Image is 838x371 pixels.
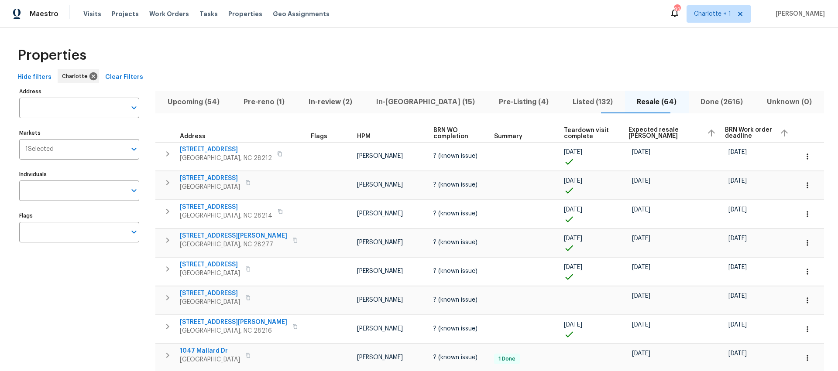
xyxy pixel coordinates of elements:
button: Open [128,184,140,197]
span: [GEOGRAPHIC_DATA] [180,269,240,278]
span: [GEOGRAPHIC_DATA] [180,355,240,364]
span: [DATE] [632,351,650,357]
span: [DATE] [728,293,747,299]
span: Tasks [199,11,218,17]
span: [STREET_ADDRESS][PERSON_NAME] [180,231,287,240]
span: [DATE] [564,178,582,184]
span: ? (known issue) [433,239,477,245]
label: Address [19,89,139,94]
span: ? (known issue) [433,326,477,332]
span: Upcoming (54) [161,96,226,108]
label: Markets [19,130,139,136]
span: [DATE] [728,322,747,328]
span: In-review (2) [302,96,359,108]
span: BRN WO completion [433,127,479,140]
span: [STREET_ADDRESS] [180,203,272,211]
span: ? (known issue) [433,354,477,361]
span: [DATE] [632,293,650,299]
span: Pre-Listing (4) [492,96,555,108]
span: 1 Selected [25,146,54,153]
span: [DATE] [728,264,747,270]
span: [PERSON_NAME] [357,326,403,332]
span: [DATE] [728,178,747,184]
span: ? (known issue) [433,268,477,274]
span: [PERSON_NAME] [357,297,403,303]
span: Flags [311,133,327,140]
span: Charlotte [62,72,91,81]
span: Pre-reno (1) [237,96,291,108]
span: Charlotte + 1 [694,10,731,18]
span: [DATE] [632,178,650,184]
span: [DATE] [564,207,582,213]
span: [STREET_ADDRESS][PERSON_NAME] [180,318,287,327]
span: [PERSON_NAME] [357,211,403,217]
span: [GEOGRAPHIC_DATA], NC 28214 [180,211,272,220]
span: [DATE] [564,264,582,270]
span: [GEOGRAPHIC_DATA], NC 28277 [180,240,287,249]
span: [GEOGRAPHIC_DATA], NC 28216 [180,327,287,335]
span: [DATE] [564,322,582,328]
div: 92 [674,5,680,14]
span: [PERSON_NAME] [357,182,403,188]
span: Projects [112,10,139,18]
span: Resale (64) [630,96,683,108]
span: BRN Work order deadline [725,127,773,139]
span: Unknown (0) [760,96,819,108]
span: Properties [228,10,262,18]
span: [PERSON_NAME] [357,268,403,274]
span: [DATE] [728,351,747,357]
span: [STREET_ADDRESS] [180,289,240,298]
span: [DATE] [632,207,650,213]
span: Done (2616) [694,96,750,108]
span: Maestro [30,10,58,18]
span: [GEOGRAPHIC_DATA] [180,183,240,191]
span: [PERSON_NAME] [357,153,403,159]
span: [PERSON_NAME] [357,239,403,245]
span: Listed (132) [566,96,620,108]
span: Properties [17,51,86,60]
span: [GEOGRAPHIC_DATA] [180,298,240,306]
span: Work Orders [149,10,189,18]
div: Charlotte [58,69,99,83]
span: [DATE] [728,207,747,213]
span: [DATE] [632,235,650,242]
span: Geo Assignments [273,10,330,18]
button: Open [128,226,140,238]
label: Flags [19,213,139,218]
span: Visits [83,10,101,18]
button: Hide filters [14,69,55,85]
span: 1047 Mallard Dr [180,347,240,355]
span: ? (known issue) [433,153,477,159]
span: [STREET_ADDRESS] [180,174,240,183]
span: Teardown visit complete [564,127,614,140]
span: [PERSON_NAME] [357,354,403,361]
span: [DATE] [632,322,650,328]
span: [DATE] [632,149,650,155]
span: ? (known issue) [433,182,477,188]
button: Open [128,143,140,155]
span: Summary [494,133,522,140]
span: ? (known issue) [433,211,477,217]
button: Clear Filters [102,69,147,85]
span: Hide filters [17,72,52,83]
span: Clear Filters [105,72,143,83]
span: [DATE] [728,235,747,242]
span: [DATE] [564,149,582,155]
span: [STREET_ADDRESS] [180,260,240,269]
span: ? (known issue) [433,297,477,303]
span: [DATE] [728,149,747,155]
span: Expected resale [PERSON_NAME] [628,127,700,139]
label: Individuals [19,172,139,177]
span: 1 Done [495,355,519,363]
span: [DATE] [632,264,650,270]
span: [GEOGRAPHIC_DATA], NC 28212 [180,154,272,163]
span: In-[GEOGRAPHIC_DATA] (15) [369,96,481,108]
span: Address [180,133,206,140]
span: [STREET_ADDRESS] [180,145,272,154]
button: Open [128,102,140,114]
span: [DATE] [564,235,582,242]
span: HPM [357,133,371,140]
span: [PERSON_NAME] [772,10,825,18]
